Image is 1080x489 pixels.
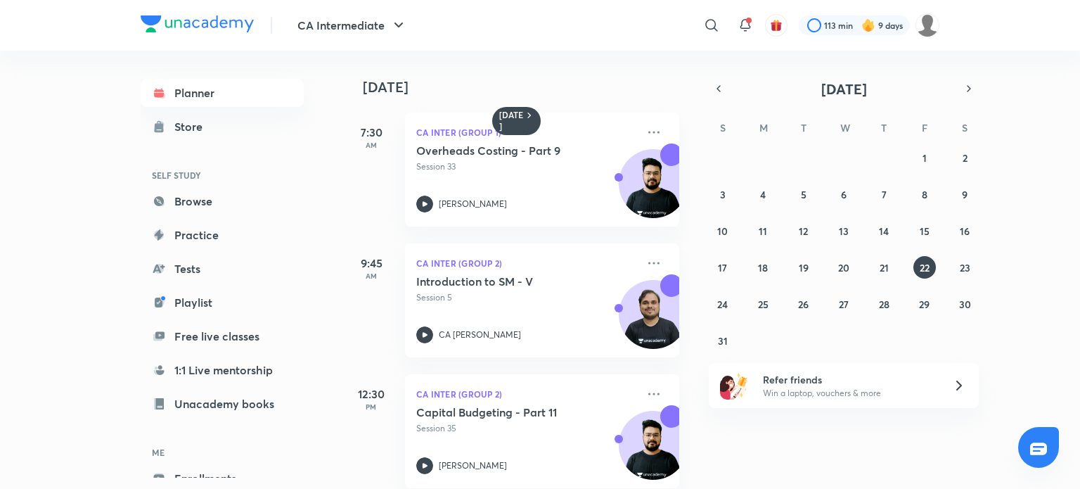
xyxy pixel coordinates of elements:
h5: 7:30 [343,124,399,141]
abbr: August 19, 2025 [799,261,809,274]
button: August 17, 2025 [712,256,734,279]
h5: Capital Budgeting - Part 11 [416,405,591,419]
img: Avatar [619,288,687,355]
abbr: August 7, 2025 [882,188,887,201]
h6: ME [141,440,304,464]
a: Store [141,113,304,141]
button: August 24, 2025 [712,293,734,315]
abbr: Sunday [720,121,726,134]
img: referral [720,371,748,400]
button: August 1, 2025 [913,146,936,169]
button: August 21, 2025 [873,256,895,279]
img: dhanak [915,13,939,37]
abbr: August 6, 2025 [841,188,847,201]
button: August 26, 2025 [792,293,815,315]
button: August 9, 2025 [953,183,976,205]
abbr: August 12, 2025 [799,224,808,238]
img: avatar [770,19,783,32]
p: AM [343,141,399,149]
button: August 22, 2025 [913,256,936,279]
abbr: Friday [922,121,927,134]
p: CA Inter (Group 2) [416,255,637,272]
button: August 6, 2025 [832,183,855,205]
button: August 13, 2025 [832,220,855,242]
abbr: August 28, 2025 [879,298,889,311]
button: August 20, 2025 [832,256,855,279]
span: [DATE] [821,80,867,99]
button: August 28, 2025 [873,293,895,315]
button: avatar [765,14,787,37]
abbr: August 11, 2025 [759,224,767,238]
a: Free live classes [141,322,304,350]
button: August 4, 2025 [752,183,774,205]
abbr: Saturday [962,121,967,134]
button: August 3, 2025 [712,183,734,205]
button: August 10, 2025 [712,220,734,242]
a: Browse [141,187,304,215]
abbr: August 14, 2025 [879,224,889,238]
button: August 14, 2025 [873,220,895,242]
abbr: Wednesday [840,121,850,134]
h6: [DATE] [499,110,524,132]
a: Practice [141,221,304,249]
abbr: Monday [759,121,768,134]
a: Tests [141,255,304,283]
button: August 29, 2025 [913,293,936,315]
abbr: August 4, 2025 [760,188,766,201]
button: August 25, 2025 [752,293,774,315]
abbr: August 13, 2025 [839,224,849,238]
a: Planner [141,79,304,107]
h5: 9:45 [343,255,399,272]
abbr: August 15, 2025 [920,224,930,238]
a: Playlist [141,288,304,317]
abbr: August 20, 2025 [838,261,849,274]
p: AM [343,272,399,280]
abbr: August 10, 2025 [717,224,728,238]
p: Session 5 [416,291,637,304]
button: [DATE] [728,79,959,99]
img: Avatar [619,419,687,486]
abbr: August 27, 2025 [839,298,849,311]
button: August 15, 2025 [913,220,936,242]
abbr: August 21, 2025 [880,261,889,274]
p: [PERSON_NAME] [439,198,507,210]
abbr: August 17, 2025 [718,261,727,274]
button: August 5, 2025 [792,183,815,205]
abbr: Tuesday [801,121,806,134]
h5: 12:30 [343,386,399,402]
div: Store [174,118,211,135]
abbr: August 18, 2025 [758,261,768,274]
abbr: August 1, 2025 [922,151,927,165]
p: Session 33 [416,160,637,173]
button: August 27, 2025 [832,293,855,315]
h5: Overheads Costing - Part 9 [416,144,591,158]
abbr: August 29, 2025 [919,298,930,311]
p: [PERSON_NAME] [439,459,507,472]
button: August 8, 2025 [913,183,936,205]
a: Unacademy books [141,390,304,418]
p: Win a laptop, vouchers & more [763,387,936,400]
abbr: August 31, 2025 [718,334,728,348]
button: CA Intermediate [289,11,416,39]
img: streak [861,18,875,32]
button: August 2, 2025 [953,146,976,169]
abbr: August 16, 2025 [960,224,970,238]
abbr: August 30, 2025 [959,298,971,311]
button: August 11, 2025 [752,220,774,242]
p: Session 35 [416,422,637,435]
abbr: August 5, 2025 [801,188,806,201]
button: August 19, 2025 [792,256,815,279]
img: Company Logo [141,15,254,32]
abbr: August 22, 2025 [920,261,930,274]
abbr: August 23, 2025 [960,261,970,274]
a: 1:1 Live mentorship [141,356,304,384]
h6: Refer friends [763,372,936,387]
abbr: August 8, 2025 [922,188,927,201]
abbr: August 2, 2025 [963,151,967,165]
h4: [DATE] [363,79,693,96]
button: August 12, 2025 [792,220,815,242]
button: August 16, 2025 [953,220,976,242]
button: August 23, 2025 [953,256,976,279]
a: Company Logo [141,15,254,36]
abbr: August 9, 2025 [962,188,967,201]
